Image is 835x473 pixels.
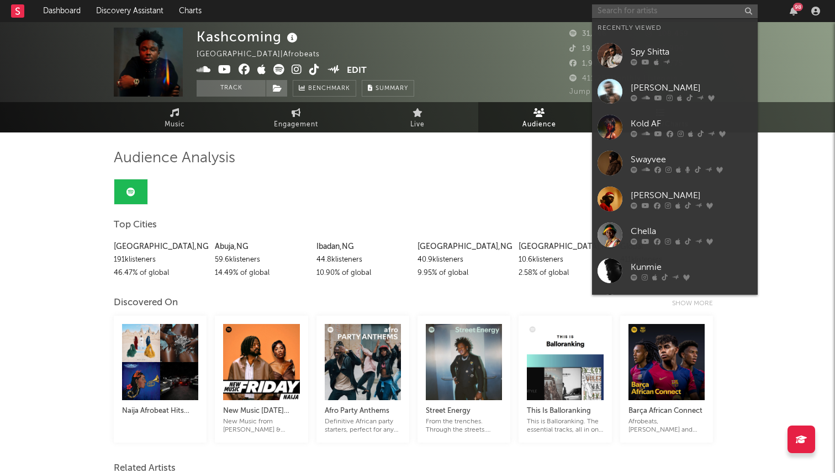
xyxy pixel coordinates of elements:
[478,102,600,132] a: Audience
[325,418,401,434] div: Definitive African party starters, perfect for any jollof jam or braai! "Spray" money to these hits!
[592,145,758,181] a: Swayvee
[527,394,603,434] a: This Is BallorankingThis is Balloranking. The essential tracks, all in one playlist.
[325,405,401,418] div: Afro Party Anthems
[215,253,308,267] div: 59.6k listeners
[569,88,635,95] span: Jump Score: 82.8
[122,405,198,418] div: Naija Afrobeat Hits 2025 🇳🇬
[628,405,705,418] div: Barça African Connect
[122,394,198,426] a: Naija Afrobeat Hits 2025 🇳🇬
[197,28,300,46] div: Kashcoming
[114,296,178,310] div: Discovered On
[165,118,185,131] span: Music
[197,80,266,97] button: Track
[672,297,721,310] div: Show more
[569,45,607,52] span: 19,300
[426,418,502,434] div: From the trenches. Through the streets. Cover: Shoday
[357,102,478,132] a: Live
[410,118,425,131] span: Live
[417,267,510,280] div: 9.95 % of global
[631,45,752,59] div: Spy Shitta
[631,153,752,166] div: Swayvee
[628,418,705,434] div: Afrobeats, [PERSON_NAME] and rhythmic beats that get the FC Barcelona players game-ready!
[215,267,308,280] div: 14.49 % of global
[114,219,157,232] span: Top Cities
[417,253,510,267] div: 40.9k listeners
[316,253,409,267] div: 44.8k listeners
[316,267,409,280] div: 10.90 % of global
[569,75,678,82] span: 411,255 Monthly Listeners
[628,394,705,434] a: Barça African ConnectAfrobeats, [PERSON_NAME] and rhythmic beats that get the FC Barcelona player...
[592,253,758,289] a: Kunmie
[569,60,603,67] span: 1,900
[426,394,502,434] a: Street EnergyFrom the trenches. Through the streets.Cover: Shoday
[426,405,502,418] div: Street Energy
[325,394,401,434] a: Afro Party AnthemsDefinitive African party starters, perfect for any jollof jam or braai! "Spray"...
[197,48,332,61] div: [GEOGRAPHIC_DATA] | Afrobeats
[347,64,367,78] button: Edit
[215,240,308,253] div: Abuja , NG
[522,118,556,131] span: Audience
[569,30,607,38] span: 31,746
[790,7,797,15] button: 98
[308,82,350,95] span: Benchmark
[592,73,758,109] a: [PERSON_NAME]
[223,394,299,434] a: New Music [DATE] NaijaNew Music from [PERSON_NAME] & [PERSON_NAME], [GEOGRAPHIC_DATA], Cardi B, M...
[223,405,299,418] div: New Music [DATE] Naija
[527,418,603,434] div: This is Balloranking. The essential tracks, all in one playlist.
[114,102,235,132] a: Music
[592,109,758,145] a: Kold AF
[631,81,752,94] div: [PERSON_NAME]
[235,102,357,132] a: Engagement
[592,38,758,73] a: Spy Shitta
[519,253,611,267] div: 10.6k listeners
[793,3,803,11] div: 98
[316,240,409,253] div: Ibadan , NG
[114,152,235,165] span: Audience Analysis
[223,418,299,434] div: New Music from [PERSON_NAME] & [PERSON_NAME], [GEOGRAPHIC_DATA], Cardi B, Magixx and more
[598,22,752,35] div: Recently Viewed
[631,261,752,274] div: Kunmie
[114,253,207,267] div: 191k listeners
[527,405,603,418] div: This Is Balloranking
[631,225,752,238] div: Chella
[114,267,207,280] div: 46.47 % of global
[631,117,752,130] div: Kold AF
[592,181,758,217] a: [PERSON_NAME]
[376,86,408,92] span: Summary
[274,118,318,131] span: Engagement
[592,217,758,253] a: Chella
[519,240,611,253] div: [GEOGRAPHIC_DATA] , NG
[519,267,611,280] div: 2.58 % of global
[631,189,752,202] div: [PERSON_NAME]
[293,80,356,97] a: Benchmark
[592,289,758,325] a: Bloody Civilian
[114,240,207,253] div: [GEOGRAPHIC_DATA] , NG
[362,80,414,97] button: Summary
[592,4,758,18] input: Search for artists
[417,240,510,253] div: [GEOGRAPHIC_DATA] , NG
